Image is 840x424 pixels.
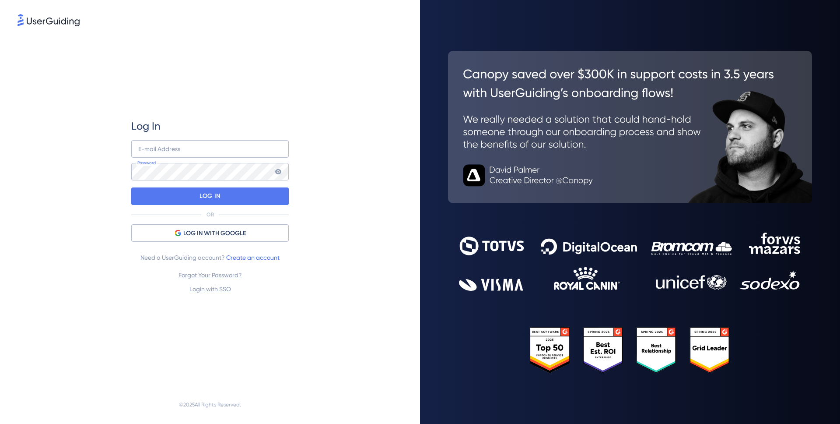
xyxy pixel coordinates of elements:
a: Login with SSO [189,286,231,293]
img: 8faab4ba6bc7696a72372aa768b0286c.svg [17,14,80,26]
input: example@company.com [131,140,289,158]
span: Log In [131,119,161,133]
p: OR [206,211,214,218]
a: Forgot Your Password? [178,272,242,279]
a: Create an account [226,254,280,261]
span: © 2025 All Rights Reserved. [179,399,241,410]
img: 26c0aa7c25a843aed4baddd2b5e0fa68.svg [448,51,812,203]
img: 25303e33045975176eb484905ab012ff.svg [530,327,730,373]
span: Need a UserGuiding account? [140,252,280,263]
img: 9302ce2ac39453076f5bc0f2f2ca889b.svg [459,233,801,291]
p: LOG IN [199,189,220,203]
span: LOG IN WITH GOOGLE [183,228,246,239]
